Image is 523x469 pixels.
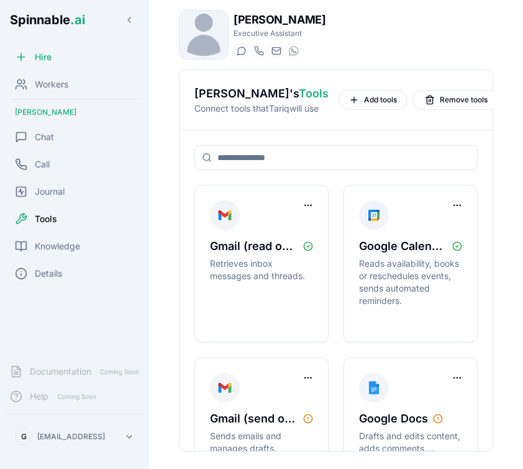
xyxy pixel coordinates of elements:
button: WhatsApp [286,43,301,58]
span: Help [30,390,48,403]
span: Call [35,158,50,171]
span: Google Calendar [359,238,447,255]
span: .ai [70,12,85,27]
img: Gmail (read only) icon [217,205,232,225]
img: Gmail (send only) icon [217,378,232,398]
img: Google Docs icon [366,378,381,398]
span: Remove tools [440,95,488,105]
button: Add tools [339,90,407,110]
button: Start a chat with Tariq Muller [234,43,248,58]
span: Chat [35,131,54,143]
h2: [PERSON_NAME] 's [194,85,329,102]
p: Connect tools that Tariq will use [194,102,329,115]
button: Send email to tariq.muller@getspinnable.ai [268,43,283,58]
span: Details [35,267,62,280]
button: G[EMAIL_ADDRESS] [10,424,139,449]
button: Remove tools [412,90,499,110]
img: WhatsApp [289,46,299,56]
span: Journal [35,185,65,198]
span: Add tools [364,95,397,105]
p: [EMAIL_ADDRESS] [37,432,105,442]
p: Sends emails and manages drafts. [210,430,313,455]
span: Hire [35,51,52,63]
p: Reads availability, books or reschedules events, sends automated reminders. [359,257,462,307]
span: Tools [299,87,329,100]
img: Google Calendar icon [366,205,381,225]
p: Drafts and edits content, adds comments, summarises and reformats text. [359,430,462,455]
span: Tools [35,213,57,225]
div: [PERSON_NAME] [5,102,144,122]
h1: [PERSON_NAME] [234,11,325,29]
p: Retrieves inbox messages and threads. [210,257,313,282]
span: G [21,432,27,442]
span: Gmail (read only) [210,238,298,255]
button: Start a call with Tariq Muller [251,43,266,58]
span: Knowledge [35,240,80,252]
p: Executive Assistant [234,29,325,38]
span: Documentation [30,365,91,378]
span: Spinnable [10,12,85,27]
span: Google Docs [359,410,428,427]
span: Gmail (send only) [210,410,298,427]
span: Workers [35,78,68,91]
span: Coming Soon [96,366,143,378]
span: Coming Soon [53,391,100,403]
